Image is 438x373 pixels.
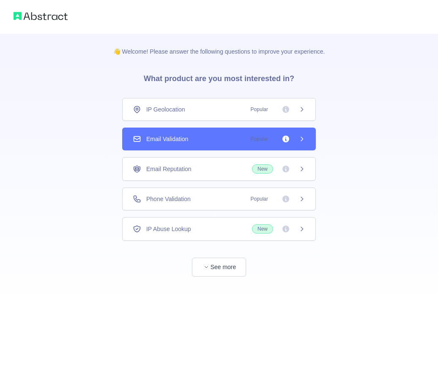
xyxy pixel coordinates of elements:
span: Email Validation [146,135,188,143]
span: Email Reputation [146,165,192,173]
span: Phone Validation [146,195,191,203]
span: IP Abuse Lookup [146,225,191,233]
span: Popular [246,135,273,143]
span: IP Geolocation [146,105,185,114]
span: New [252,164,273,174]
button: See more [192,258,246,277]
span: Popular [246,105,273,114]
h3: What product are you most interested in? [130,56,308,98]
p: 👋 Welcome! Please answer the following questions to improve your experience. [100,34,339,56]
span: Popular [246,195,273,203]
span: New [252,224,273,234]
img: Abstract logo [14,10,68,22]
